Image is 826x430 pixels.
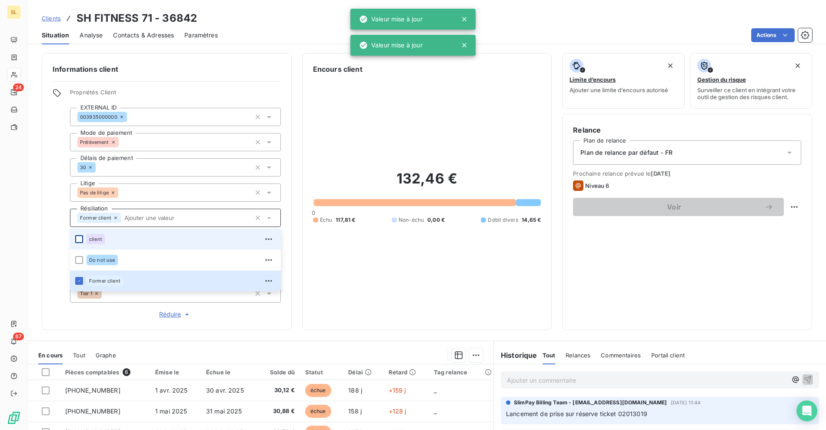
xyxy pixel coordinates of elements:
div: Émise le [155,369,196,376]
h6: Informations client [53,64,281,74]
span: [DATE] 11:44 [671,400,701,405]
button: Actions [751,28,795,42]
div: Pièces comptables [65,368,145,376]
span: 117,81 € [336,216,355,224]
span: 30,88 € [263,407,295,416]
input: Ajouter une valeur [102,290,109,297]
span: [PHONE_NUMBER] [65,387,120,394]
span: Niveau 6 [585,182,609,189]
span: Limite d’encours [570,76,616,83]
input: Ajouter une valeur [118,189,125,197]
span: _ [434,387,436,394]
span: 1 mai 2025 [155,407,187,415]
input: Ajouter une valeur [96,163,103,171]
span: Débit divers [488,216,518,224]
span: Réduire [159,310,191,319]
span: 67 [13,333,24,340]
div: Valeur mise à jour [359,37,423,53]
span: Paramètres [184,31,218,40]
span: 188 j [348,387,362,394]
span: 1 avr. 2025 [155,387,188,394]
span: Prochaine relance prévue le [573,170,801,177]
span: [DATE] [651,170,670,177]
span: Propriétés Client [70,89,281,101]
div: Délai [348,369,378,376]
span: Former client [80,215,111,220]
div: Open Intercom Messenger [796,400,817,421]
div: Tag relance [434,369,488,376]
span: Commentaires [601,352,641,359]
button: Réduire [70,310,281,319]
span: client [89,237,102,242]
span: Analyse [80,31,103,40]
span: Surveiller ce client en intégrant votre outil de gestion des risques client. [697,87,805,100]
input: Ajouter une valeur [119,138,126,146]
button: Limite d’encoursAjouter une limite d’encours autorisé [562,53,684,109]
span: 003935000000 [80,114,117,120]
div: SL [7,5,21,19]
span: Situation [42,31,69,40]
span: Do not use [89,257,115,263]
button: Voir [573,198,784,216]
span: _ [434,407,436,415]
span: 30 avr. 2025 [206,387,244,394]
span: 158 j [348,407,362,415]
span: Tout [543,352,556,359]
span: Plan de relance par défaut - FR [580,148,673,157]
span: Lancement de prise sur réserve ticket 02013019 [506,410,647,417]
span: Gestion du risque [697,76,746,83]
span: 30,12 € [263,386,295,395]
span: Tier 1 [80,291,92,296]
span: Ajouter une limite d’encours autorisé [570,87,668,93]
div: Solde dû [263,369,295,376]
span: Tout [73,352,85,359]
span: Clients [42,15,61,22]
span: [PHONE_NUMBER] [65,407,120,415]
span: 6 [123,368,130,376]
span: Prélèvement [80,140,109,145]
span: En cours [38,352,63,359]
span: 30 [80,165,86,170]
div: Retard [389,369,423,376]
span: Portail client [651,352,685,359]
span: SlimPay Billing Team - [EMAIL_ADDRESS][DOMAIN_NAME] [514,399,667,407]
span: Pas de litige [80,190,109,195]
span: Relances [566,352,590,359]
h6: Historique [494,350,537,360]
span: 24 [13,83,24,91]
img: Logo LeanPay [7,411,21,425]
button: Gestion du risqueSurveiller ce client en intégrant votre outil de gestion des risques client. [690,53,812,109]
h3: SH FITNESS 71 - 36842 [77,10,197,26]
span: Former client [89,278,120,283]
input: Ajouter une valeur [121,214,251,222]
span: Échu [320,216,333,224]
span: échue [305,405,331,418]
div: Échue le [206,369,253,376]
span: 0 [312,209,315,216]
div: Valeur mise à jour [359,11,423,27]
span: +128 j [389,407,406,415]
span: 31 mai 2025 [206,407,242,415]
span: 0,00 € [427,216,445,224]
a: Clients [42,14,61,23]
span: échue [305,384,331,397]
span: +159 j [389,387,406,394]
h2: 132,46 € [313,170,541,196]
span: Graphe [96,352,116,359]
input: Ajouter une valeur [127,113,134,121]
div: Statut [305,369,338,376]
span: Non-échu [399,216,424,224]
span: 14,65 € [522,216,541,224]
span: Voir [583,203,765,210]
span: Contacts & Adresses [113,31,174,40]
h6: Encours client [313,64,363,74]
h6: Relance [573,125,801,135]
